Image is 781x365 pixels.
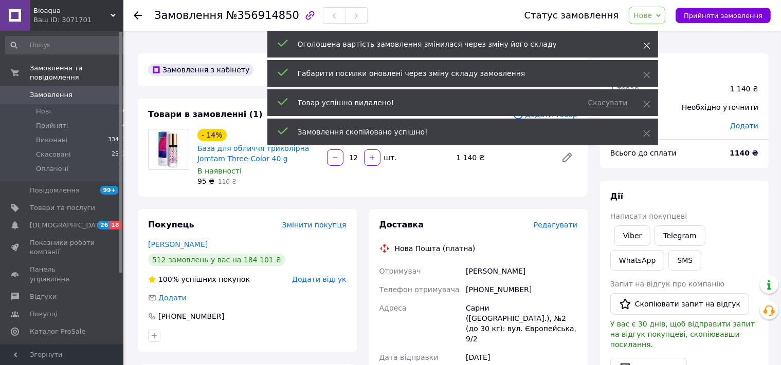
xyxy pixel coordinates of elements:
[379,353,439,361] span: Дата відправки
[610,191,623,201] span: Дії
[452,150,553,165] div: 1 140 ₴
[610,212,687,220] span: Написати покупцеві
[122,107,126,116] span: 0
[197,144,309,163] a: База для обличчя триколірна Jomtam Three-Color 40 g
[148,64,253,76] div: Замовлення з кабінету
[36,150,71,159] span: Скасовані
[30,221,106,230] span: [DEMOGRAPHIC_DATA]
[30,265,95,283] span: Панель управління
[676,8,771,23] button: Прийняти замовлення
[36,136,68,145] span: Виконані
[148,274,250,284] div: успішних покупок
[730,84,758,94] div: 1 140 ₴
[464,299,579,348] div: Сарни ([GEOGRAPHIC_DATA].), №2 (до 30 кг): вул. Європейська, 9/2
[392,243,478,254] div: Нова Пошта (платна)
[684,12,762,20] span: Прийняти замовлення
[30,327,85,336] span: Каталог ProSale
[122,164,126,174] span: 7
[108,136,126,145] span: 33403
[588,99,628,107] span: Скасувати
[5,36,127,54] input: Пошук
[534,221,577,229] span: Редагувати
[30,186,80,195] span: Повідомлення
[100,186,118,195] span: 99+
[197,167,242,175] span: В наявності
[730,122,758,130] span: Додати
[98,221,110,229] span: 26
[379,267,421,275] span: Отримувач
[149,129,189,169] img: База для обличчя триколірна Jomtam Three-Color 40 g
[379,304,407,312] span: Адреса
[158,294,187,302] span: Додати
[610,280,724,288] span: Запит на відгук про компанію
[148,240,208,248] a: [PERSON_NAME]
[197,129,227,141] div: - 14%
[557,147,577,168] a: Редагувати
[218,178,237,185] span: 110 ₴
[157,311,225,321] div: [PHONE_NUMBER]
[382,152,398,163] div: шт.
[148,254,285,266] div: 512 замовлень у вас на 184 101 ₴
[298,39,617,49] div: Оголошена вартість замовлення змінилася через зміну його складу
[464,262,579,280] div: [PERSON_NAME]
[379,285,460,294] span: Телефон отримувача
[226,9,299,22] span: №356914850
[633,11,652,20] span: Нове
[30,203,95,213] span: Товари та послуги
[655,225,705,246] a: Telegram
[282,221,347,229] span: Змінити покупця
[30,64,123,82] span: Замовлення та повідомлення
[292,275,346,283] span: Додати відгук
[610,149,677,157] span: Всього до сплати
[110,221,121,229] span: 18
[122,121,126,130] span: 4
[298,68,617,79] div: Габарити посилки оновлені через зміну складу замовлення
[33,15,123,25] div: Ваш ID: 3071701
[36,164,68,174] span: Оплачені
[30,310,58,319] span: Покупці
[298,98,576,108] div: Товар успішно видалено!
[197,177,214,185] span: 95 ₴
[298,127,617,137] div: Замовлення скопійовано успішно!
[148,109,263,119] span: Товари в замовленні (1)
[676,96,765,119] div: Необхідно уточнити
[730,149,758,157] b: 1140 ₴
[30,238,95,257] span: Показники роботи компанії
[610,250,664,271] a: WhatsApp
[668,250,701,271] button: SMS
[36,107,51,116] span: Нові
[30,90,72,100] span: Замовлення
[464,280,579,299] div: [PHONE_NUMBER]
[379,220,424,229] span: Доставка
[154,9,223,22] span: Замовлення
[33,6,111,15] span: Bioaqua
[158,275,179,283] span: 100%
[30,292,57,301] span: Відгуки
[148,220,194,229] span: Покупець
[610,293,749,315] button: Скопіювати запит на відгук
[134,10,142,21] div: Повернутися назад
[614,225,650,246] a: Viber
[610,320,755,349] span: У вас є 30 днів, щоб відправити запит на відгук покупцеві, скопіювавши посилання.
[524,10,619,21] div: Статус замовлення
[36,121,68,130] span: Прийняті
[112,150,126,159] span: 2542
